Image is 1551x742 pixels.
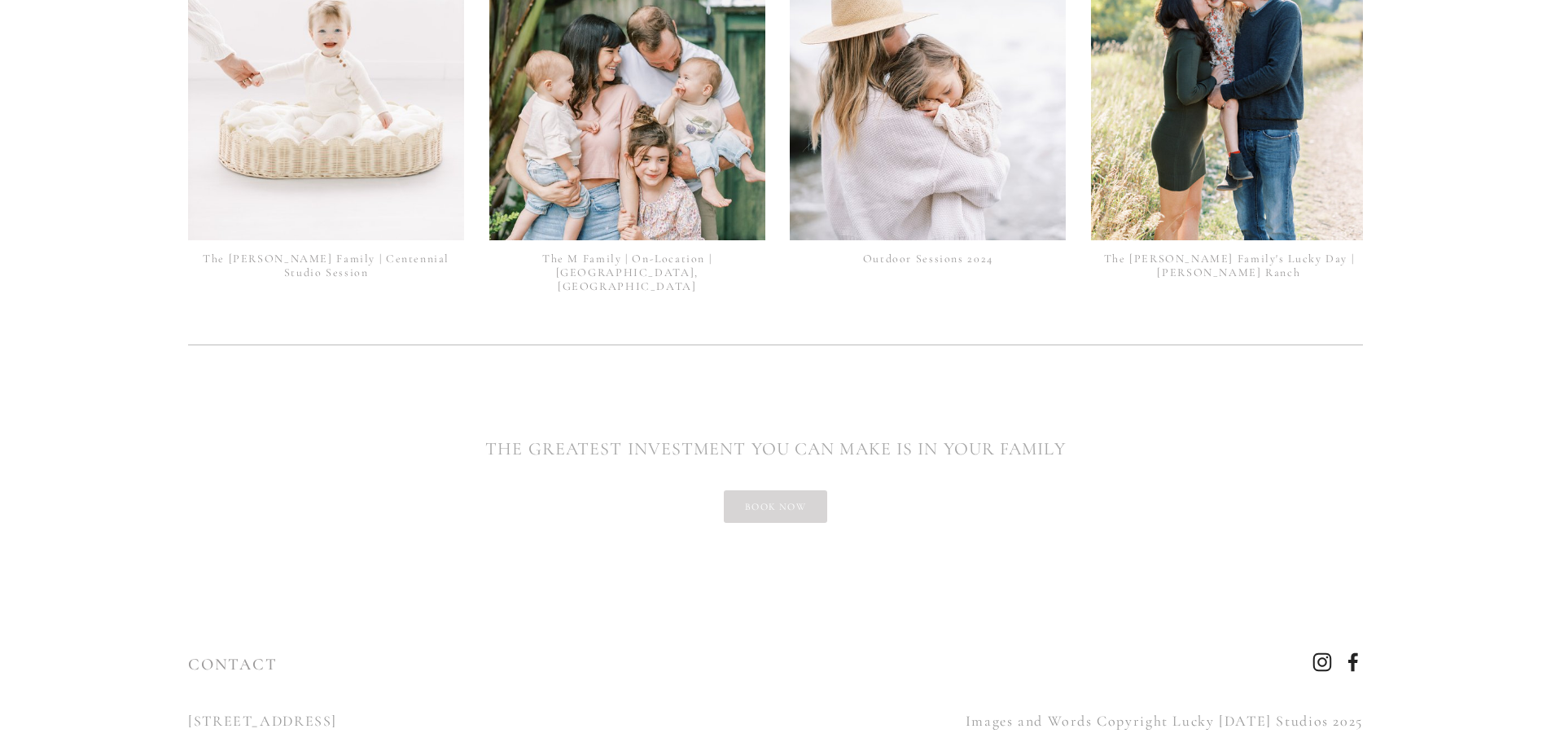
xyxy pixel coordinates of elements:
[1104,252,1355,279] a: The [PERSON_NAME] Family's Lucky Day | [PERSON_NAME] Ranch
[1312,652,1332,672] a: Instagram
[188,708,761,734] p: [STREET_ADDRESS]
[188,655,278,674] a: CONTACT
[724,490,827,523] a: book now
[863,252,993,266] a: Outdoor Sessions 2024
[1343,652,1363,672] a: Facebook
[188,436,1363,463] h2: THE GREATEST INVESTMENT YOU CAN MAKE IS IN YOUR FAMILY
[790,708,1363,734] p: Images and Words Copyright Lucky [DATE] Studios 2025
[542,252,712,293] a: The M Family | On-Location | [GEOGRAPHIC_DATA], [GEOGRAPHIC_DATA]
[203,252,449,279] a: The [PERSON_NAME] Family | Centennial Studio Session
